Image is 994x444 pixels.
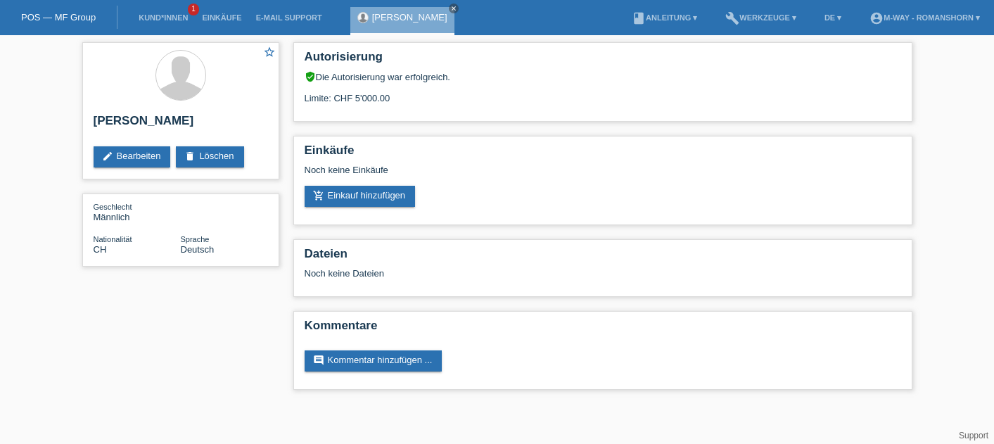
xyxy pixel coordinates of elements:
h2: [PERSON_NAME] [94,114,268,135]
a: commentKommentar hinzufügen ... [305,350,442,372]
span: Geschlecht [94,203,132,211]
i: comment [313,355,324,366]
span: Schweiz [94,244,107,255]
h2: Dateien [305,247,901,268]
a: E-Mail Support [249,13,329,22]
span: Nationalität [94,235,132,243]
div: Limite: CHF 5'000.00 [305,82,901,103]
i: close [450,5,457,12]
i: add_shopping_cart [313,190,324,201]
a: editBearbeiten [94,146,171,167]
div: Die Autorisierung war erfolgreich. [305,71,901,82]
h2: Einkäufe [305,144,901,165]
a: DE ▾ [817,13,848,22]
span: 1 [188,4,199,15]
a: buildWerkzeuge ▾ [718,13,803,22]
a: close [449,4,459,13]
i: edit [102,151,113,162]
i: verified_user [305,71,316,82]
span: Deutsch [181,244,215,255]
a: account_circlem-way - Romanshorn ▾ [862,13,987,22]
span: Sprache [181,235,210,243]
i: star_border [263,46,276,58]
i: book [632,11,646,25]
div: Noch keine Dateien [305,268,734,279]
h2: Kommentare [305,319,901,340]
a: [PERSON_NAME] [372,12,447,23]
div: Männlich [94,201,181,222]
a: POS — MF Group [21,12,96,23]
a: bookAnleitung ▾ [625,13,704,22]
i: account_circle [869,11,884,25]
a: Kund*innen [132,13,195,22]
a: Support [959,431,988,440]
div: Noch keine Einkäufe [305,165,901,186]
a: deleteLöschen [176,146,243,167]
a: star_border [263,46,276,61]
a: add_shopping_cartEinkauf hinzufügen [305,186,416,207]
i: delete [184,151,196,162]
i: build [725,11,739,25]
h2: Autorisierung [305,50,901,71]
a: Einkäufe [195,13,248,22]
